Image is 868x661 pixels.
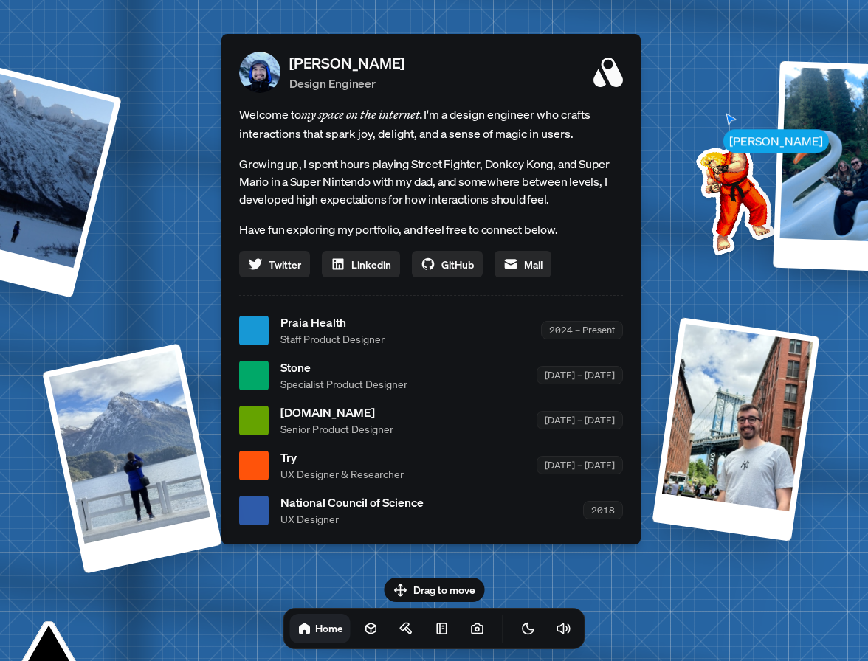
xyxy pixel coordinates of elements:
p: Growing up, I spent hours playing Street Fighter, Donkey Kong, and Super Mario in a Super Nintend... [239,155,623,208]
span: Try [280,449,404,466]
span: Praia Health [280,314,385,331]
a: Home [290,614,351,643]
a: Linkedin [322,251,400,277]
span: UX Designer [280,511,424,527]
span: Twitter [269,257,301,272]
span: GitHub [441,257,474,272]
div: [DATE] – [DATE] [537,366,623,384]
a: GitHub [412,251,483,277]
span: Staff Product Designer [280,331,385,347]
span: Specialist Product Designer [280,376,407,392]
span: Senior Product Designer [280,421,393,437]
img: Profile example [658,122,807,271]
span: Welcome to I'm a design engineer who crafts interactions that spark joy, delight, and a sense of ... [239,105,623,143]
p: [PERSON_NAME] [289,52,404,75]
p: Design Engineer [289,75,404,92]
span: Linkedin [351,257,391,272]
div: 2024 – Present [541,321,623,339]
em: my space on the internet. [301,107,424,122]
a: Twitter [239,251,310,277]
img: Profile Picture [239,52,280,93]
span: Mail [524,257,542,272]
h1: Home [315,621,343,635]
div: 2018 [583,501,623,519]
span: UX Designer & Researcher [280,466,404,482]
div: [DATE] – [DATE] [537,411,623,429]
span: [DOMAIN_NAME] [280,404,393,421]
button: Toggle Theme [514,614,543,643]
button: Toggle Audio [549,614,579,643]
div: [DATE] – [DATE] [537,456,623,474]
a: Mail [495,251,551,277]
span: Stone [280,359,407,376]
p: Have fun exploring my portfolio, and feel free to connect below. [239,220,623,239]
span: National Council of Science [280,494,424,511]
